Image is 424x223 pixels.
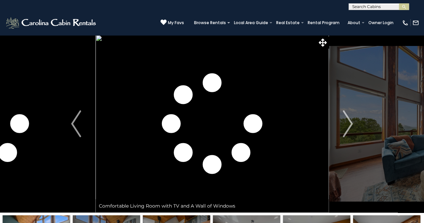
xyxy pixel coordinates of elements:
[161,19,184,26] a: My Favs
[71,110,81,137] img: arrow
[168,20,184,26] span: My Favs
[343,110,353,137] img: arrow
[5,16,98,30] img: White-1-2.png
[231,18,271,27] a: Local Area Guide
[304,18,343,27] a: Rental Program
[344,18,364,27] a: About
[191,18,229,27] a: Browse Rentals
[402,19,409,26] img: phone-regular-white.png
[328,35,367,213] button: Next
[365,18,397,27] a: Owner Login
[57,35,96,213] button: Previous
[412,19,419,26] img: mail-regular-white.png
[273,18,303,27] a: Real Estate
[96,199,329,213] div: Comfortable Living Room with TV and A Wall of Windows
